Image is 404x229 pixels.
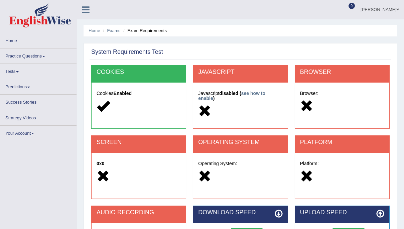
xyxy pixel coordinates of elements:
h5: Operating System: [198,161,282,166]
a: Exams [107,28,121,33]
strong: disabled ( ) [198,91,265,101]
h2: PLATFORM [300,139,384,146]
a: Strategy Videos [0,110,77,123]
h2: OPERATING SYSTEM [198,139,282,146]
h2: UPLOAD SPEED [300,209,384,216]
h5: Cookies [97,91,181,96]
h2: SCREEN [97,139,181,146]
a: Success Stories [0,95,77,108]
li: Exam Requirements [122,27,167,34]
a: Home [89,28,100,33]
a: Your Account [0,126,77,139]
a: Predictions [0,79,77,92]
h5: Browser: [300,91,384,96]
a: see how to enable [198,91,265,101]
strong: Enabled [114,91,132,96]
a: Tests [0,64,77,77]
h2: DOWNLOAD SPEED [198,209,282,216]
h5: Platform: [300,161,384,166]
a: Practice Questions [0,48,77,62]
h2: COOKIES [97,69,181,76]
strong: 0x0 [97,161,104,166]
span: 0 [349,3,355,9]
h2: JAVASCRIPT [198,69,282,76]
a: Home [0,33,77,46]
h2: System Requirements Test [91,49,163,55]
h2: BROWSER [300,69,384,76]
h5: Javascript [198,91,282,101]
h2: AUDIO RECORDING [97,209,181,216]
